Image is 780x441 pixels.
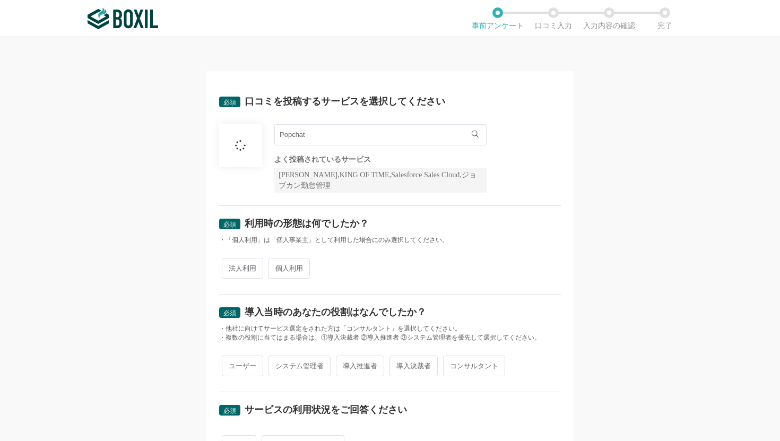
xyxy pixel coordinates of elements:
li: 完了 [637,7,692,30]
span: 導入推進者 [336,356,384,376]
span: 導入決裁者 [389,356,438,376]
li: 事前アンケート [470,7,525,30]
div: ・他社に向けてサービス選定をされた方は「コンサルタント」を選択してください。 [219,324,561,333]
div: ・複数の役割に当てはまる場合は、①導入決裁者 ②導入推進者 ③システム管理者を優先して選択してください。 [219,333,561,342]
div: ・「個人利用」は「個人事業主」として利用した場合にのみ選択してください。 [219,236,561,245]
li: 入力内容の確認 [581,7,637,30]
div: よく投稿されているサービス [274,156,487,163]
span: 必須 [223,99,236,106]
span: 必須 [223,309,236,317]
span: 必須 [223,221,236,228]
div: 口コミを投稿するサービスを選択してください [245,97,445,106]
div: サービスの利用状況をご回答ください [245,405,407,414]
div: 導入当時のあなたの役割はなんでしたか？ [245,307,426,317]
span: 個人利用 [268,258,310,279]
img: ボクシルSaaS_ロゴ [88,8,158,29]
input: サービス名で検索 [274,124,487,145]
div: [PERSON_NAME],KING OF TIME,Salesforce Sales Cloud,ジョブカン勤怠管理 [274,168,487,193]
span: 法人利用 [222,258,263,279]
div: 利用時の形態は何でしたか？ [245,219,369,228]
span: システム管理者 [268,356,331,376]
span: ユーザー [222,356,263,376]
span: 必須 [223,407,236,414]
span: コンサルタント [443,356,505,376]
li: 口コミ入力 [525,7,581,30]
